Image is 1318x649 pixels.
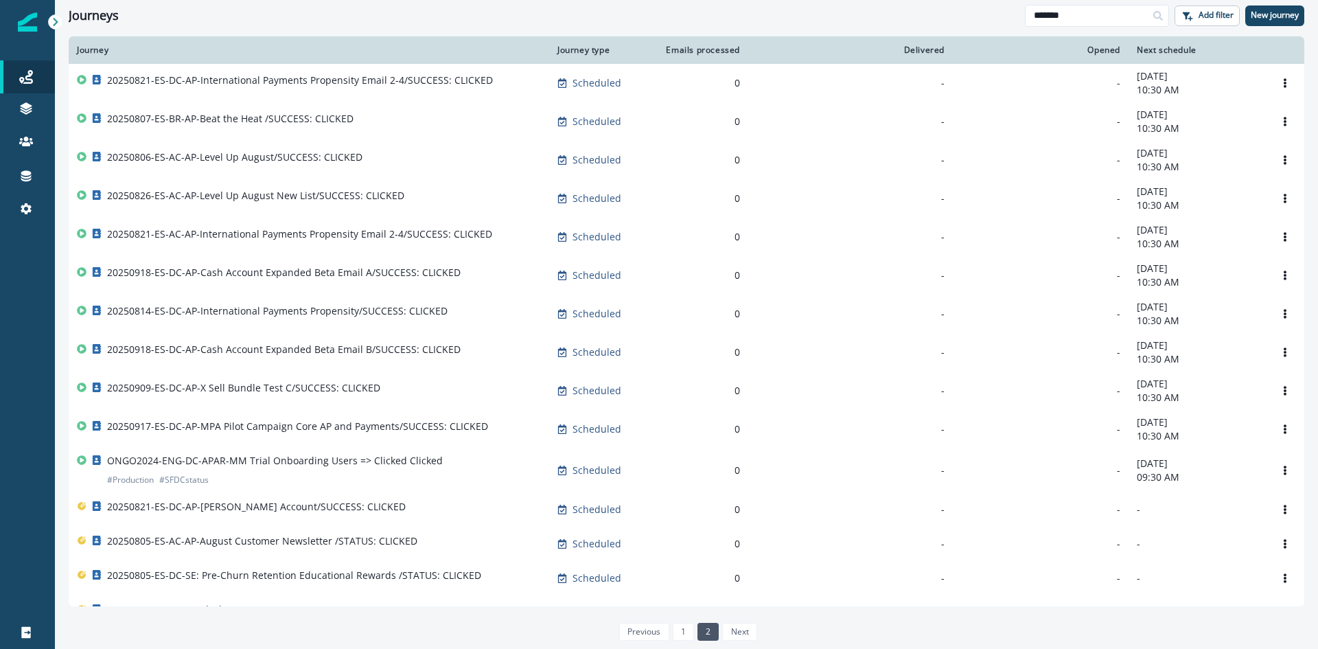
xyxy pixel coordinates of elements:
[660,230,740,244] div: 0
[756,115,945,128] div: -
[69,492,1304,527] a: 20250821-ES-DC-AP-[PERSON_NAME] Account/SUCCESS: CLICKEDScheduled0---Options
[573,269,621,282] p: Scheduled
[1274,568,1296,589] button: Options
[660,606,740,619] div: 0
[756,571,945,585] div: -
[1137,262,1258,275] p: [DATE]
[573,464,621,477] p: Scheduled
[1137,606,1258,619] p: -
[107,473,154,487] p: # Production
[961,192,1120,205] div: -
[1137,108,1258,122] p: [DATE]
[961,76,1120,90] div: -
[961,537,1120,551] div: -
[961,115,1120,128] div: -
[1175,5,1240,26] button: Add filter
[159,473,209,487] p: # SFDCstatus
[573,384,621,398] p: Scheduled
[1137,146,1258,160] p: [DATE]
[1137,415,1258,429] p: [DATE]
[69,527,1304,561] a: 20250805-ES-AC-AP-August Customer Newsletter /STATUS: CLICKEDScheduled0---Options
[1137,503,1258,516] p: -
[107,454,443,468] p: ONGO2024-ENG-DC-APAR-MM Trial Onboarding Users => Clicked Clicked
[107,603,396,617] p: 20250808-ES-DC-SE-Blackstone AP Customer /STATUS: CLICKED
[107,112,354,126] p: 20250807-ES-BR-AP-Beat the Heat /SUCCESS: CLICKED
[660,384,740,398] div: 0
[1274,419,1296,440] button: Options
[69,448,1304,492] a: ONGO2024-ENG-DC-APAR-MM Trial Onboarding Users => Clicked Clicked#Production#SFDCstatusScheduled0...
[1137,300,1258,314] p: [DATE]
[1274,460,1296,481] button: Options
[69,8,119,23] h1: Journeys
[756,503,945,516] div: -
[660,571,740,585] div: 0
[573,307,621,321] p: Scheduled
[660,192,740,205] div: 0
[69,595,1304,630] a: 20250808-ES-DC-SE-Blackstone AP Customer /STATUS: CLICKEDScheduled0---Options
[1199,10,1234,20] p: Add filter
[573,422,621,436] p: Scheduled
[1137,83,1258,97] p: 10:30 AM
[573,192,621,205] p: Scheduled
[1274,188,1296,209] button: Options
[961,606,1120,619] div: -
[961,384,1120,398] div: -
[756,606,945,619] div: -
[673,623,694,641] a: Page 1
[1274,227,1296,247] button: Options
[660,115,740,128] div: 0
[1137,122,1258,135] p: 10:30 AM
[1274,534,1296,554] button: Options
[1137,160,1258,174] p: 10:30 AM
[1274,304,1296,324] button: Options
[18,12,37,32] img: Inflection
[1274,111,1296,132] button: Options
[756,384,945,398] div: -
[69,64,1304,102] a: 20250821-ES-DC-AP-International Payments Propensity Email 2-4/SUCCESS: CLICKEDScheduled0--[DATE]1...
[69,179,1304,218] a: 20250826-ES-AC-AP-Level Up August New List/SUCCESS: CLICKEDScheduled0--[DATE]10:30 AMOptions
[697,623,719,641] a: Page 2 is your current page
[1137,457,1258,470] p: [DATE]
[660,345,740,359] div: 0
[1137,571,1258,585] p: -
[961,307,1120,321] div: -
[77,45,541,56] div: Journey
[107,569,481,582] p: 20250805-ES-DC-SE: Pre-Churn Retention Educational Rewards /STATUS: CLICKED
[961,571,1120,585] div: -
[756,345,945,359] div: -
[1137,339,1258,352] p: [DATE]
[961,230,1120,244] div: -
[573,606,621,619] p: Scheduled
[756,230,945,244] div: -
[756,45,945,56] div: Delivered
[1137,377,1258,391] p: [DATE]
[107,189,404,203] p: 20250826-ES-AC-AP-Level Up August New List/SUCCESS: CLICKED
[107,381,380,395] p: 20250909-ES-DC-AP-X Sell Bundle Test C/SUCCESS: CLICKED
[69,561,1304,595] a: 20250805-ES-DC-SE: Pre-Churn Retention Educational Rewards /STATUS: CLICKEDScheduled0---Options
[660,307,740,321] div: 0
[69,102,1304,141] a: 20250807-ES-BR-AP-Beat the Heat /SUCCESS: CLICKEDScheduled0--[DATE]10:30 AMOptions
[1137,185,1258,198] p: [DATE]
[69,410,1304,448] a: 20250917-ES-DC-AP-MPA Pilot Campaign Core AP and Payments/SUCCESS: CLICKEDScheduled0--[DATE]10:30...
[961,153,1120,167] div: -
[1137,352,1258,366] p: 10:30 AM
[1137,223,1258,237] p: [DATE]
[660,76,740,90] div: 0
[756,422,945,436] div: -
[69,333,1304,372] a: 20250918-ES-DC-AP-Cash Account Expanded Beta Email B/SUCCESS: CLICKEDScheduled0--[DATE]10:30 AMOp...
[1274,73,1296,93] button: Options
[573,230,621,244] p: Scheduled
[756,192,945,205] div: -
[660,269,740,282] div: 0
[69,256,1304,295] a: 20250918-ES-DC-AP-Cash Account Expanded Beta Email A/SUCCESS: CLICKEDScheduled0--[DATE]10:30 AMOp...
[1137,198,1258,212] p: 10:30 AM
[573,76,621,90] p: Scheduled
[660,464,740,477] div: 0
[1251,10,1299,20] p: New journey
[1137,69,1258,83] p: [DATE]
[1274,150,1296,170] button: Options
[1274,342,1296,363] button: Options
[1137,391,1258,405] p: 10:30 AM
[961,345,1120,359] div: -
[1137,275,1258,289] p: 10:30 AM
